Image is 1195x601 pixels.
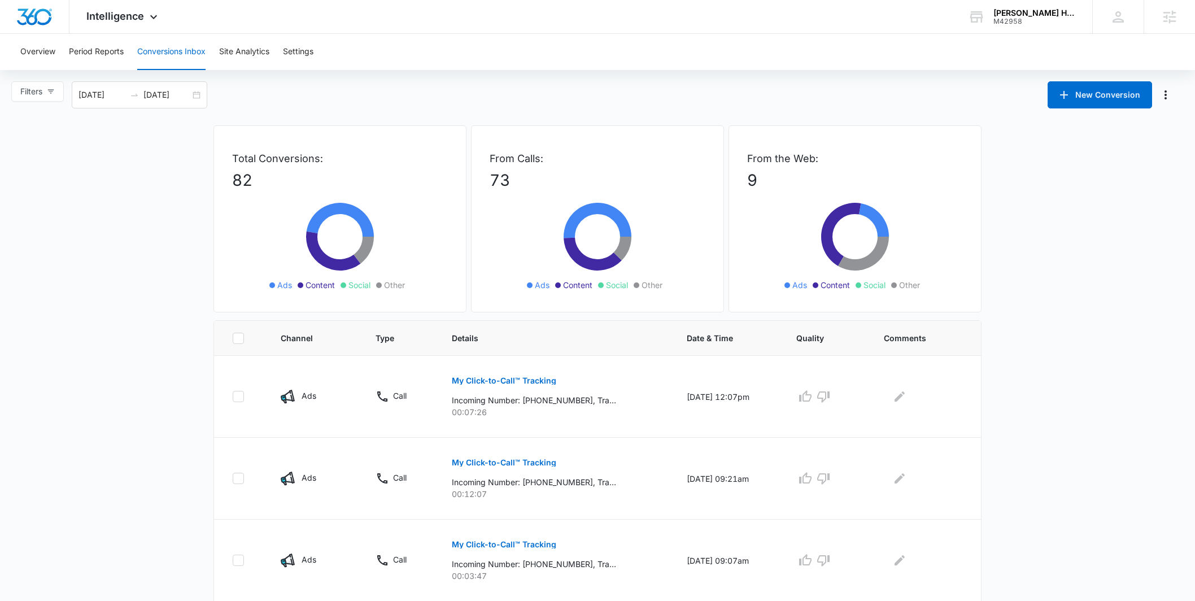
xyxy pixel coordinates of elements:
[452,449,556,476] button: My Click-to-Call™ Tracking
[891,387,909,406] button: Edit Comments
[747,151,963,166] p: From the Web:
[393,472,407,484] p: Call
[673,438,783,520] td: [DATE] 09:21am
[563,279,592,291] span: Content
[452,367,556,394] button: My Click-to-Call™ Tracking
[232,151,448,166] p: Total Conversions:
[863,279,886,291] span: Social
[348,279,370,291] span: Social
[393,390,407,402] p: Call
[20,34,55,70] button: Overview
[219,34,269,70] button: Site Analytics
[452,531,556,558] button: My Click-to-Call™ Tracking
[78,89,125,101] input: Start date
[993,18,1076,25] div: account id
[11,81,64,102] button: Filters
[452,459,556,467] p: My Click-to-Call™ Tracking
[283,34,313,70] button: Settings
[452,476,616,488] p: Incoming Number: [PHONE_NUMBER], Tracking Number: [PHONE_NUMBER], Ring To: [PHONE_NUMBER], Caller...
[796,332,840,344] span: Quality
[137,34,206,70] button: Conversions Inbox
[20,85,42,98] span: Filters
[302,472,316,484] p: Ads
[302,390,316,402] p: Ads
[884,332,947,344] span: Comments
[393,554,407,565] p: Call
[130,90,139,99] span: to
[792,279,807,291] span: Ads
[452,377,556,385] p: My Click-to-Call™ Tracking
[747,168,963,192] p: 9
[899,279,920,291] span: Other
[490,151,705,166] p: From Calls:
[452,558,616,570] p: Incoming Number: [PHONE_NUMBER], Tracking Number: [PHONE_NUMBER], Ring To: [PHONE_NUMBER], Caller...
[821,279,850,291] span: Content
[452,488,659,500] p: 00:12:07
[891,551,909,569] button: Edit Comments
[993,8,1076,18] div: account name
[281,332,332,344] span: Channel
[642,279,662,291] span: Other
[69,34,124,70] button: Period Reports
[891,469,909,487] button: Edit Comments
[452,541,556,548] p: My Click-to-Call™ Tracking
[535,279,549,291] span: Ads
[384,279,405,291] span: Other
[130,90,139,99] span: swap-right
[452,394,616,406] p: Incoming Number: [PHONE_NUMBER], Tracking Number: [PHONE_NUMBER], Ring To: [PHONE_NUMBER], Caller...
[1157,86,1175,104] button: Manage Numbers
[86,10,144,22] span: Intelligence
[452,332,643,344] span: Details
[376,332,408,344] span: Type
[302,554,316,565] p: Ads
[673,356,783,438] td: [DATE] 12:07pm
[232,168,448,192] p: 82
[606,279,628,291] span: Social
[143,89,190,101] input: End date
[306,279,335,291] span: Content
[452,406,659,418] p: 00:07:26
[452,570,659,582] p: 00:03:47
[687,332,753,344] span: Date & Time
[277,279,292,291] span: Ads
[1048,81,1152,108] button: New Conversion
[490,168,705,192] p: 73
